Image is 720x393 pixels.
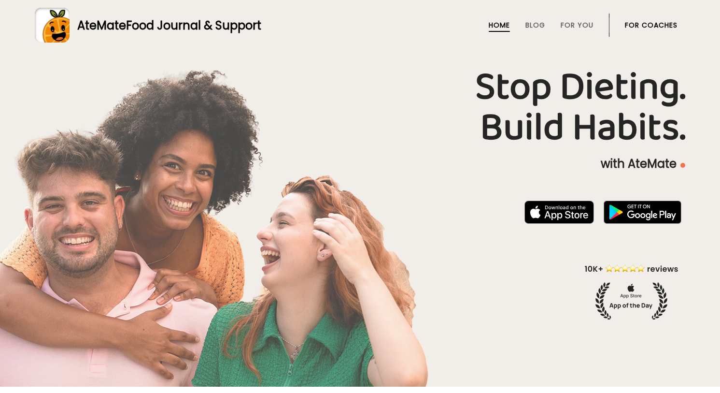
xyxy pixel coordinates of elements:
[578,263,685,320] img: home-hero-appoftheday.png
[489,21,510,29] a: Home
[561,21,593,29] a: For You
[625,21,678,29] a: For Coaches
[524,201,594,224] img: badge-download-apple.svg
[525,21,545,29] a: Blog
[70,17,261,34] div: AteMate
[126,17,261,33] span: Food Journal & Support
[35,8,685,43] a: AteMateFood Journal & Support
[604,201,681,224] img: badge-download-google.png
[35,156,685,172] p: with AteMate
[35,67,685,148] h1: Stop Dieting. Build Habits.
